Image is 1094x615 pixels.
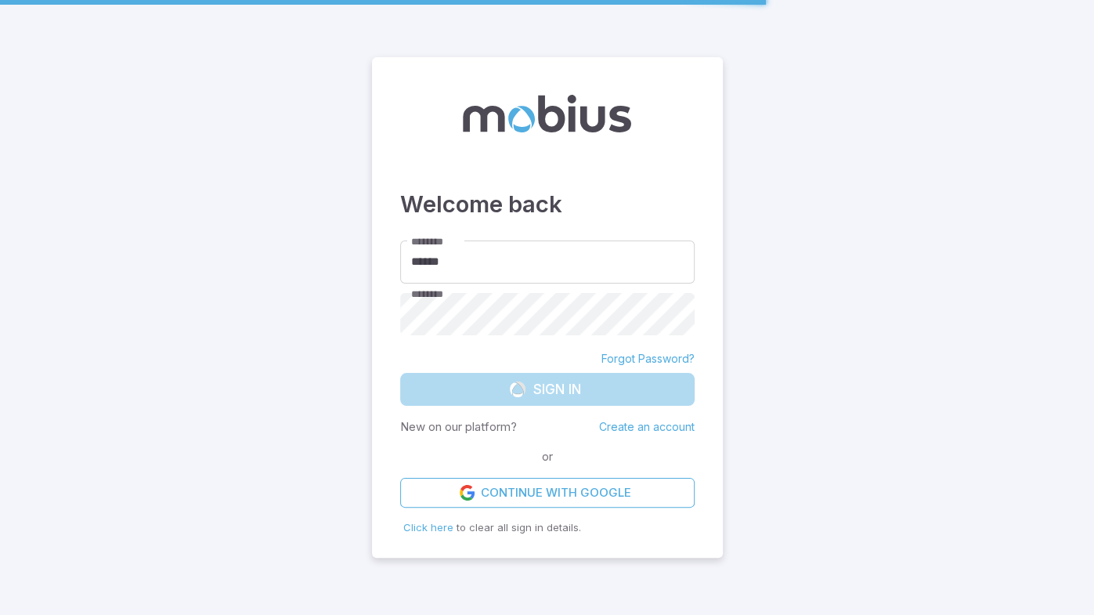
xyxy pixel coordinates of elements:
a: Continue with Google [400,478,695,508]
p: New on our platform? [400,418,517,436]
span: Click here [403,521,453,534]
a: Forgot Password? [601,351,695,367]
span: or [538,448,557,465]
h3: Welcome back [400,187,695,222]
a: Create an account [599,420,695,433]
p: to clear all sign in details. [403,520,691,536]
